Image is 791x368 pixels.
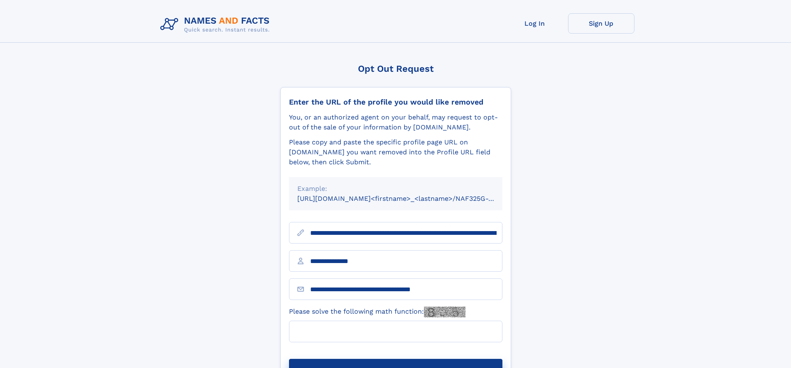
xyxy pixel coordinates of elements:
[289,307,465,317] label: Please solve the following math function:
[289,112,502,132] div: You, or an authorized agent on your behalf, may request to opt-out of the sale of your informatio...
[297,195,518,202] small: [URL][DOMAIN_NAME]<firstname>_<lastname>/NAF325G-xxxxxxxx
[289,137,502,167] div: Please copy and paste the specific profile page URL on [DOMAIN_NAME] you want removed into the Pr...
[568,13,634,34] a: Sign Up
[289,97,502,107] div: Enter the URL of the profile you would like removed
[280,63,511,74] div: Opt Out Request
[157,13,277,36] img: Logo Names and Facts
[297,184,494,194] div: Example:
[502,13,568,34] a: Log In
